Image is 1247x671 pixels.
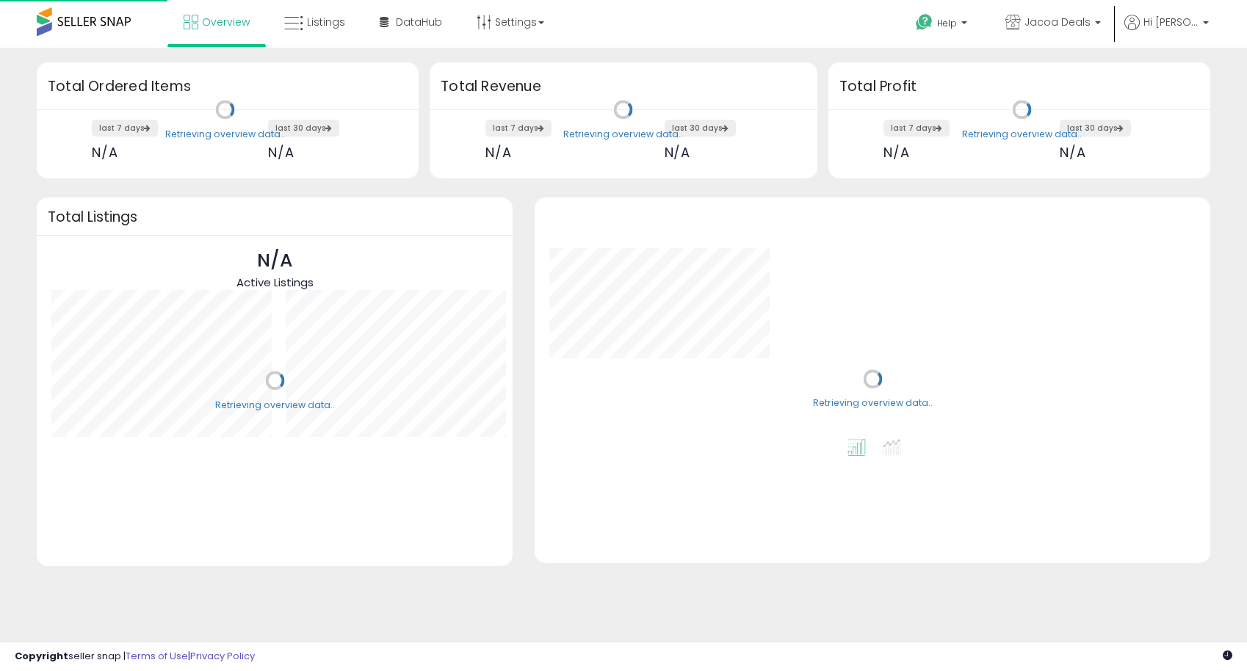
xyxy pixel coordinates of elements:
div: Retrieving overview data.. [813,397,933,410]
span: Hi [PERSON_NAME] [1143,15,1199,29]
div: Retrieving overview data.. [165,128,285,141]
span: DataHub [396,15,442,29]
span: Overview [202,15,250,29]
a: Hi [PERSON_NAME] [1124,15,1209,48]
span: Jacoa Deals [1024,15,1091,29]
div: Retrieving overview data.. [563,128,683,141]
span: Help [937,17,957,29]
strong: Copyright [15,649,68,663]
div: Retrieving overview data.. [215,399,335,412]
div: Retrieving overview data.. [962,128,1082,141]
div: seller snap | | [15,650,255,664]
a: Help [904,2,982,48]
span: Listings [307,15,345,29]
i: Get Help [915,13,933,32]
a: Terms of Use [126,649,188,663]
a: Privacy Policy [190,649,255,663]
